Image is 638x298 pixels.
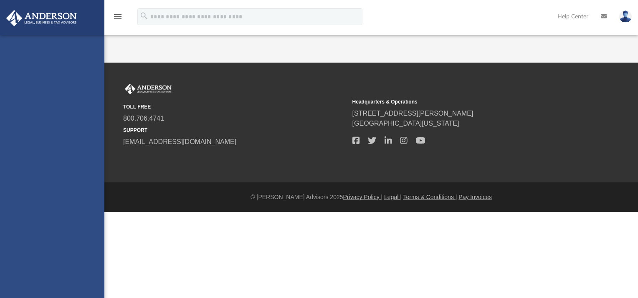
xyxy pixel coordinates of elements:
img: Anderson Advisors Platinum Portal [123,83,173,94]
a: [EMAIL_ADDRESS][DOMAIN_NAME] [123,138,236,145]
i: search [139,11,149,20]
img: Anderson Advisors Platinum Portal [4,10,79,26]
a: [GEOGRAPHIC_DATA][US_STATE] [352,120,459,127]
a: [STREET_ADDRESS][PERSON_NAME] [352,110,473,117]
i: menu [113,12,123,22]
div: © [PERSON_NAME] Advisors 2025 [104,193,638,202]
a: Legal | [384,194,402,200]
a: Privacy Policy | [343,194,383,200]
small: TOLL FREE [123,103,347,111]
small: SUPPORT [123,126,347,134]
a: Terms & Conditions | [403,194,457,200]
a: Pay Invoices [458,194,491,200]
img: User Pic [619,10,632,23]
small: Headquarters & Operations [352,98,576,106]
a: menu [113,16,123,22]
a: 800.706.4741 [123,115,164,122]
